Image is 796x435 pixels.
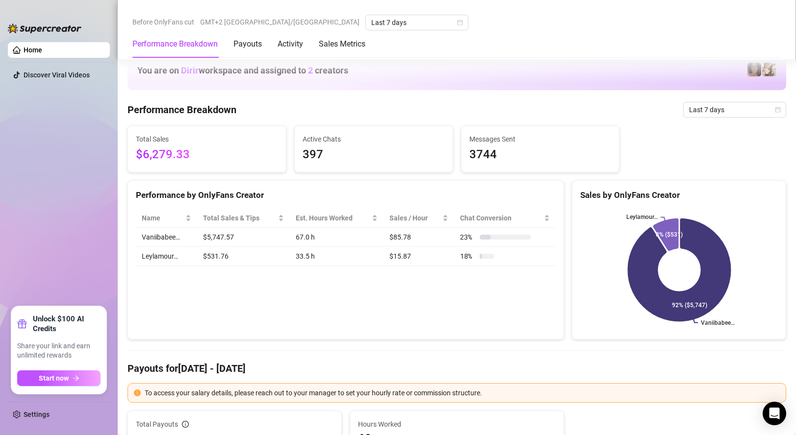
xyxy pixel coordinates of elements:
div: Payouts [233,38,262,50]
span: Last 7 days [371,15,462,30]
span: 2 [308,65,313,75]
th: Name [136,209,197,228]
h4: Payouts for [DATE] - [DATE] [128,362,786,375]
span: info-circle [182,421,189,428]
span: Start now [39,374,69,382]
span: Before OnlyFans cut [132,15,194,29]
img: logo-BBDzfeDw.svg [8,24,81,33]
span: 397 [303,145,445,164]
span: Active Chats [303,134,445,145]
a: Home [24,46,42,54]
td: $531.76 [197,247,290,266]
div: Est. Hours Worked [296,213,370,223]
span: 23 % [460,232,476,242]
h1: You are on workspace and assigned to creators [137,65,348,76]
div: Performance Breakdown [132,38,218,50]
span: calendar [457,20,463,25]
span: Name [142,213,183,223]
td: 67.0 h [290,228,384,247]
span: 3744 [469,145,612,164]
span: Chat Conversion [460,213,542,223]
th: Sales / Hour [384,209,454,228]
span: Total Sales [136,134,278,145]
div: Open Intercom Messenger [763,402,786,425]
span: Share your link and earn unlimited rewards [17,341,101,361]
span: Last 7 days [689,102,780,117]
div: Sales Metrics [319,38,365,50]
span: GMT+2 [GEOGRAPHIC_DATA]/[GEOGRAPHIC_DATA] [200,15,359,29]
h4: Performance Breakdown [128,103,236,117]
a: Settings [24,411,50,418]
span: calendar [775,107,781,113]
td: 33.5 h [290,247,384,266]
span: Hours Worked [358,419,556,430]
span: gift [17,319,27,329]
img: Leylamour [747,63,761,76]
button: Start nowarrow-right [17,370,101,386]
div: Activity [278,38,303,50]
span: Messages Sent [469,134,612,145]
td: Vaniibabee… [136,228,197,247]
strong: Unlock $100 AI Credits [33,314,101,334]
span: Sales / Hour [389,213,440,223]
span: $6,279.33 [136,145,278,164]
td: $5,747.57 [197,228,290,247]
a: Discover Viral Videos [24,71,90,79]
td: $15.87 [384,247,454,266]
span: exclamation-circle [134,389,141,396]
span: Total Sales & Tips [203,213,277,223]
text: Vaniibabee… [701,319,735,326]
span: arrow-right [73,375,79,382]
div: Sales by OnlyFans Creator [580,189,778,202]
th: Total Sales & Tips [197,209,290,228]
span: Dirir [181,65,199,75]
td: Leylamour… [136,247,197,266]
span: 18 % [460,251,476,262]
div: Performance by OnlyFans Creator [136,189,556,202]
img: Vaniibabee [762,63,776,76]
th: Chat Conversion [454,209,556,228]
div: To access your salary details, please reach out to your manager to set your hourly rate or commis... [145,387,780,398]
td: $85.78 [384,228,454,247]
span: Total Payouts [136,419,178,430]
text: Leylamour… [626,214,658,221]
